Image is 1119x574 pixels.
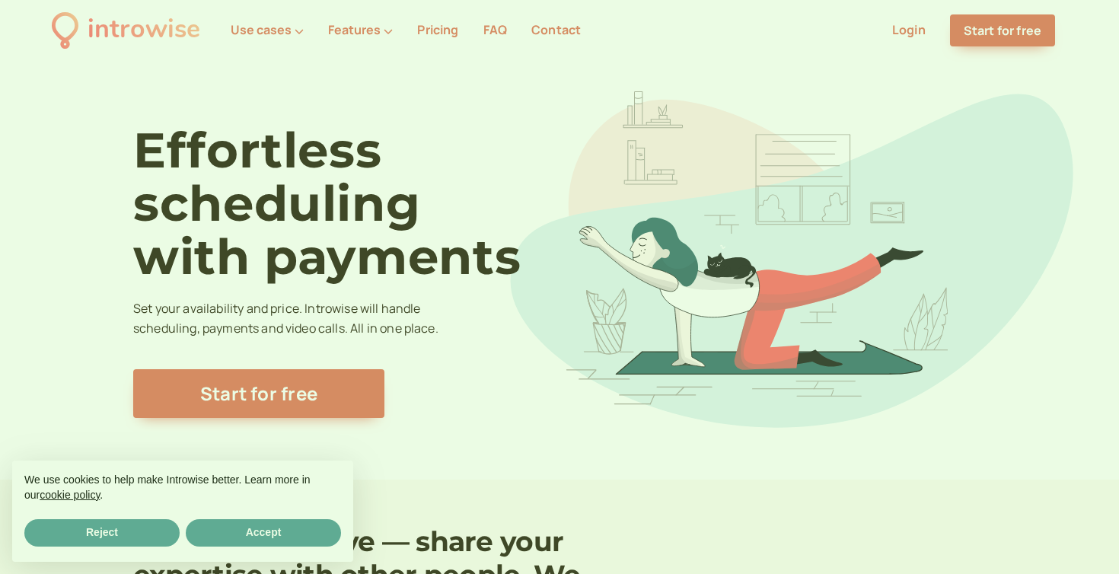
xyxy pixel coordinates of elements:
a: cookie policy [40,489,100,501]
a: Pricing [417,21,458,38]
a: introwise [52,9,200,51]
a: Contact [531,21,581,38]
button: Use cases [231,23,304,37]
iframe: Chat Widget [1043,501,1119,574]
a: FAQ [483,21,507,38]
button: Reject [24,519,180,547]
p: Set your availability and price. Introwise will handle scheduling, payments and video calls. All ... [133,299,442,339]
a: Start for free [950,14,1055,46]
a: Start for free [133,369,384,418]
button: Accept [186,519,341,547]
h1: Effortless scheduling with payments [133,123,575,284]
div: introwise [88,9,200,51]
a: Login [892,21,926,38]
div: We use cookies to help make Introwise better. Learn more in our . [12,461,353,516]
button: Features [328,23,393,37]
